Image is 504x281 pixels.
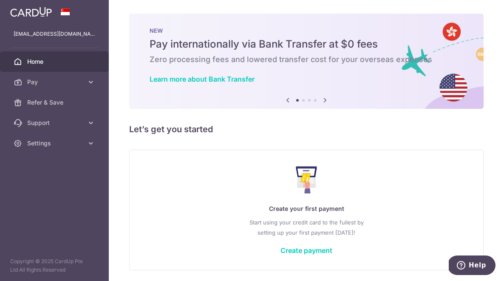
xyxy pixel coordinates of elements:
[14,30,95,38] p: [EMAIL_ADDRESS][DOMAIN_NAME]
[150,37,463,51] h5: Pay internationally via Bank Transfer at $0 fees
[129,14,484,109] img: Bank transfer banner
[27,139,83,148] span: Settings
[129,122,484,136] h5: Let’s get you started
[147,204,466,214] p: Create your first payment
[150,27,463,34] p: NEW
[449,255,496,277] iframe: Opens a widget where you can find more information
[150,75,255,83] a: Learn more about Bank Transfer
[27,78,83,86] span: Pay
[147,217,466,238] p: Start using your credit card to the fullest by setting up your first payment [DATE]!
[27,57,83,66] span: Home
[150,54,463,65] h6: Zero processing fees and lowered transfer cost for your overseas expenses
[296,166,317,193] img: Make Payment
[280,246,332,255] a: Create payment
[27,119,83,127] span: Support
[27,98,83,107] span: Refer & Save
[10,7,52,17] img: CardUp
